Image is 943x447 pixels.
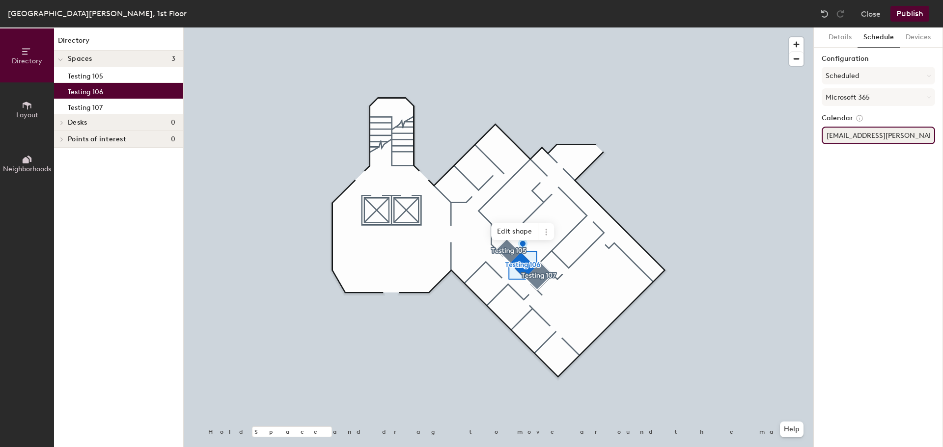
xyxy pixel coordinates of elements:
[780,421,804,437] button: Help
[822,55,935,63] label: Configuration
[68,69,103,80] p: Testing 105
[822,67,935,84] button: Scheduled
[68,135,126,143] span: Points of interest
[900,27,937,48] button: Devices
[822,88,935,106] button: Microsoft 365
[171,135,175,143] span: 0
[861,6,881,22] button: Close
[171,119,175,127] span: 0
[12,57,42,65] span: Directory
[858,27,900,48] button: Schedule
[68,55,92,63] span: Spaces
[3,165,51,173] span: Neighborhoods
[823,27,858,48] button: Details
[822,127,935,144] input: Add calendar email
[835,9,845,19] img: Redo
[8,7,187,20] div: [GEOGRAPHIC_DATA][PERSON_NAME], 1st Floor
[890,6,929,22] button: Publish
[820,9,830,19] img: Undo
[16,111,38,119] span: Layout
[491,223,538,240] span: Edit shape
[822,114,935,123] label: Calendar
[68,119,87,127] span: Desks
[54,35,183,51] h1: Directory
[68,85,103,96] p: Testing 106
[171,55,175,63] span: 3
[68,101,103,112] p: Testing 107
